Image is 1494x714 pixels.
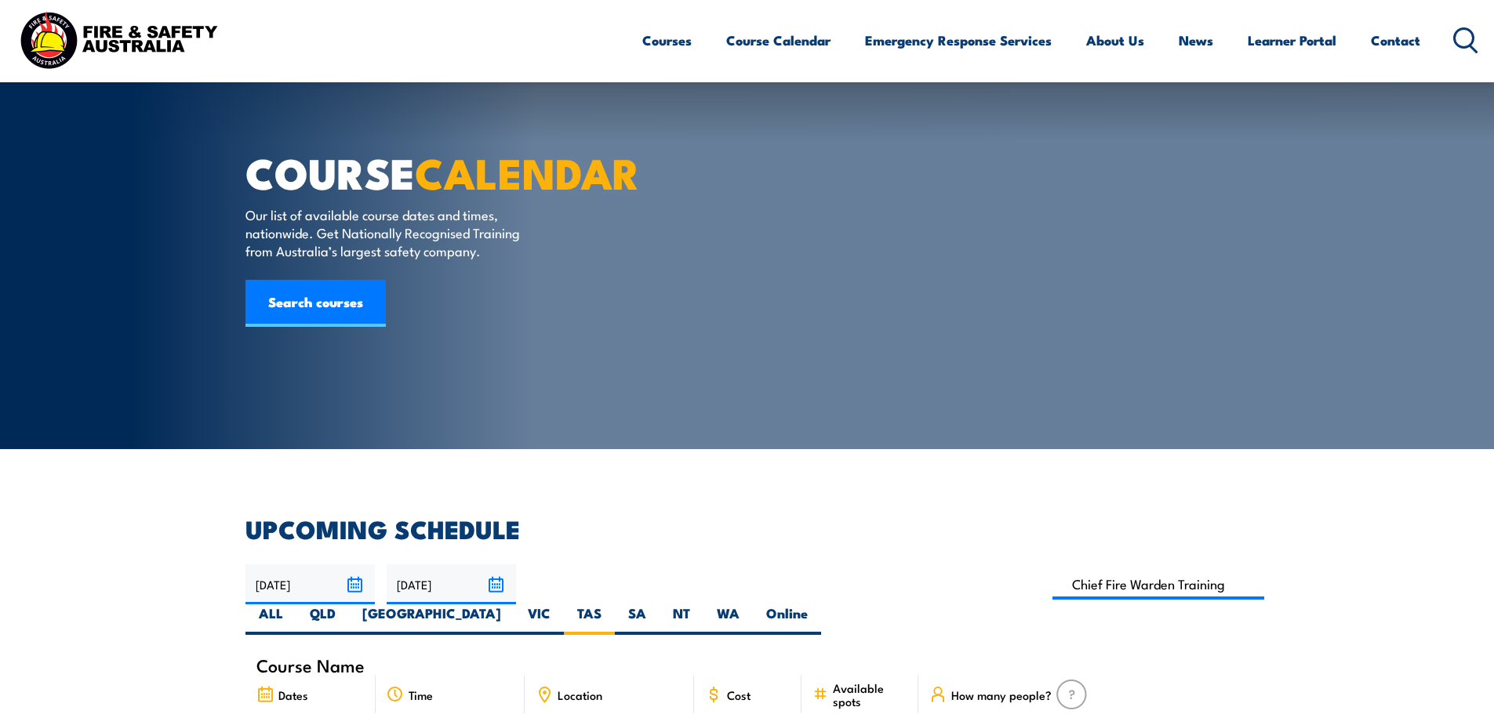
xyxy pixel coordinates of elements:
[245,564,375,604] input: From date
[1086,20,1144,61] a: About Us
[245,517,1249,539] h2: UPCOMING SCHEDULE
[245,205,532,260] p: Our list of available course dates and times, nationwide. Get Nationally Recognised Training from...
[1052,569,1265,600] input: Search Course
[514,604,564,635] label: VIC
[1248,20,1336,61] a: Learner Portal
[1371,20,1420,61] a: Contact
[753,604,821,635] label: Online
[387,564,516,604] input: To date
[564,604,615,635] label: TAS
[278,688,308,701] span: Dates
[349,604,514,635] label: [GEOGRAPHIC_DATA]
[726,20,831,61] a: Course Calendar
[558,688,602,701] span: Location
[296,604,349,635] label: QLD
[245,154,633,190] h1: COURSE
[256,658,365,672] span: Course Name
[1179,20,1213,61] a: News
[727,688,751,701] span: Cost
[642,20,692,61] a: Courses
[415,139,640,204] strong: CALENDAR
[703,604,753,635] label: WA
[245,604,296,635] label: ALL
[865,20,1052,61] a: Emergency Response Services
[833,681,907,708] span: Available spots
[660,604,703,635] label: NT
[245,280,386,327] a: Search courses
[409,688,433,701] span: Time
[951,688,1052,701] span: How many people?
[615,604,660,635] label: SA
